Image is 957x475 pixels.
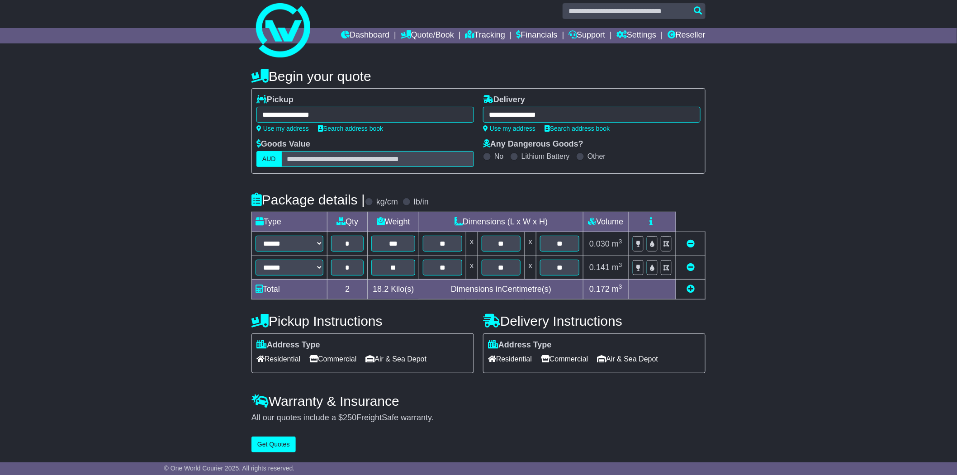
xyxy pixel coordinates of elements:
[589,263,610,272] span: 0.141
[327,212,368,232] td: Qty
[465,28,505,43] a: Tracking
[256,340,320,350] label: Address Type
[525,232,536,256] td: x
[343,413,356,422] span: 250
[516,28,558,43] a: Financials
[366,352,427,366] span: Air & Sea Depot
[589,239,610,248] span: 0.030
[327,279,368,299] td: 2
[256,125,309,132] a: Use my address
[309,352,356,366] span: Commercial
[619,261,622,268] sup: 3
[545,125,610,132] a: Search address book
[368,279,419,299] td: Kilo(s)
[687,263,695,272] a: Remove this item
[251,394,706,408] h4: Warranty & Insurance
[569,28,605,43] a: Support
[589,285,610,294] span: 0.172
[252,212,327,232] td: Type
[587,152,606,161] label: Other
[318,125,383,132] a: Search address book
[483,125,535,132] a: Use my address
[541,352,588,366] span: Commercial
[256,151,282,167] label: AUD
[521,152,570,161] label: Lithium Battery
[466,256,478,279] td: x
[251,69,706,84] h4: Begin your quote
[256,95,294,105] label: Pickup
[251,413,706,423] div: All our quotes include a $ FreightSafe warranty.
[373,285,388,294] span: 18.2
[401,28,454,43] a: Quote/Book
[256,352,300,366] span: Residential
[687,239,695,248] a: Remove this item
[488,340,552,350] label: Address Type
[251,313,474,328] h4: Pickup Instructions
[597,352,659,366] span: Air & Sea Depot
[612,263,622,272] span: m
[251,192,365,207] h4: Package details |
[251,437,296,452] button: Get Quotes
[376,197,398,207] label: kg/cm
[419,212,583,232] td: Dimensions (L x W x H)
[612,285,622,294] span: m
[494,152,503,161] label: No
[483,139,583,149] label: Any Dangerous Goods?
[483,95,525,105] label: Delivery
[483,313,706,328] h4: Delivery Instructions
[616,28,656,43] a: Settings
[619,238,622,245] sup: 3
[419,279,583,299] td: Dimensions in Centimetre(s)
[488,352,532,366] span: Residential
[164,465,295,472] span: © One World Courier 2025. All rights reserved.
[414,197,429,207] label: lb/in
[341,28,389,43] a: Dashboard
[525,256,536,279] td: x
[668,28,706,43] a: Reseller
[583,212,628,232] td: Volume
[687,285,695,294] a: Add new item
[612,239,622,248] span: m
[256,139,310,149] label: Goods Value
[466,232,478,256] td: x
[368,212,419,232] td: Weight
[252,279,327,299] td: Total
[619,283,622,290] sup: 3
